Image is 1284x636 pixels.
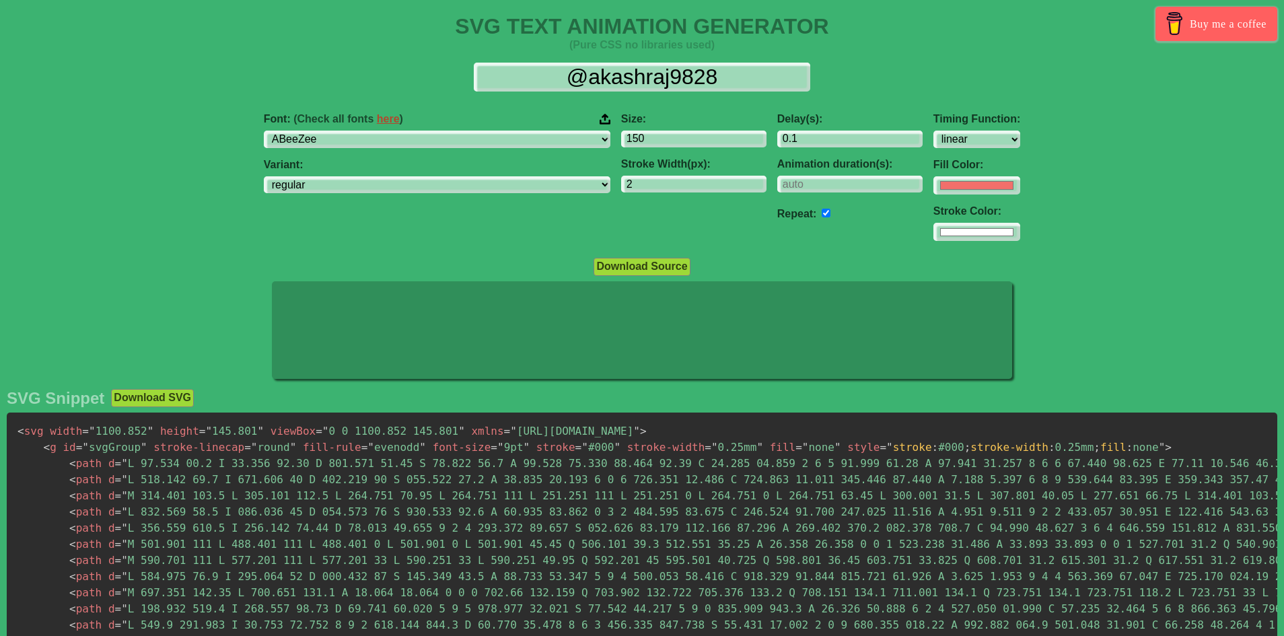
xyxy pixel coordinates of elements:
span: = [795,441,802,454]
label: Fill Color: [933,159,1020,171]
span: " [121,570,128,583]
input: 0.1s [777,131,923,147]
h2: SVG Snippet [7,389,104,408]
span: 145.801 [199,425,264,437]
span: " [1159,441,1166,454]
span: = [244,441,251,454]
span: = [115,538,122,551]
span: 1100.852 [82,425,153,437]
label: Repeat: [777,208,817,219]
span: = [316,425,322,437]
span: " [633,425,640,437]
span: " [458,425,465,437]
span: " [290,441,297,454]
span: " [89,425,96,437]
span: < [69,473,76,486]
span: < [69,457,76,470]
span: < [69,586,76,599]
span: path [69,586,102,599]
span: d [108,522,115,534]
span: path [69,505,102,518]
span: ; [964,441,971,454]
label: Stroke Color: [933,205,1020,217]
span: " [419,441,426,454]
span: < [69,522,76,534]
span: path [69,457,102,470]
span: " [82,441,89,454]
span: = [115,505,122,518]
span: < [69,554,76,567]
span: none [795,441,841,454]
span: " [121,602,128,615]
span: > [640,425,647,437]
span: round [244,441,296,454]
span: stroke-width [970,441,1048,454]
button: Download Source [594,258,690,275]
span: g [44,441,57,454]
span: = [82,425,89,437]
span: #000 [575,441,620,454]
span: id [63,441,75,454]
span: : [1127,441,1133,454]
span: fill [770,441,796,454]
input: auto [777,176,923,192]
span: = [361,441,368,454]
label: Timing Function: [933,113,1020,125]
span: d [108,505,115,518]
span: stroke-linecap [153,441,244,454]
span: Font: [264,113,403,125]
input: 100 [621,131,766,147]
span: < [69,570,76,583]
span: " [756,441,763,454]
span: " [581,441,588,454]
span: < [69,505,76,518]
span: stroke-width [627,441,705,454]
span: " [834,441,841,454]
span: = [504,425,511,437]
span: = [115,457,122,470]
span: " [510,425,517,437]
span: xmlns [471,425,503,437]
span: " [147,425,154,437]
span: : [1048,441,1055,454]
span: = [115,619,122,631]
span: style [847,441,880,454]
label: Variant: [264,159,610,171]
span: path [69,554,102,567]
span: " [121,586,128,599]
span: (Check all fonts ) [293,113,403,125]
span: svgGroup [76,441,147,454]
span: d [108,586,115,599]
span: svg [17,425,44,437]
img: Buy me a coffee [1163,12,1186,35]
span: = [115,522,122,534]
input: 2px [621,176,766,192]
span: < [44,441,50,454]
span: " [524,441,530,454]
span: d [108,473,115,486]
span: font-size [433,441,491,454]
span: d [108,619,115,631]
span: " [251,441,258,454]
span: " [121,473,128,486]
span: path [69,570,102,583]
a: Buy me a coffee [1155,7,1277,41]
span: d [108,457,115,470]
span: = [115,473,122,486]
span: " [121,538,128,551]
span: fill-rule [303,441,361,454]
span: " [141,441,147,454]
label: Delay(s): [777,113,923,125]
span: " [121,489,128,502]
span: = [491,441,497,454]
span: < [17,425,24,437]
span: " [121,505,128,518]
span: evenodd [361,441,426,454]
span: " [121,522,128,534]
input: Input Text Here [474,63,810,92]
span: " [614,441,620,454]
span: > [1165,441,1172,454]
span: = [115,489,122,502]
span: < [69,619,76,631]
span: width [50,425,82,437]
